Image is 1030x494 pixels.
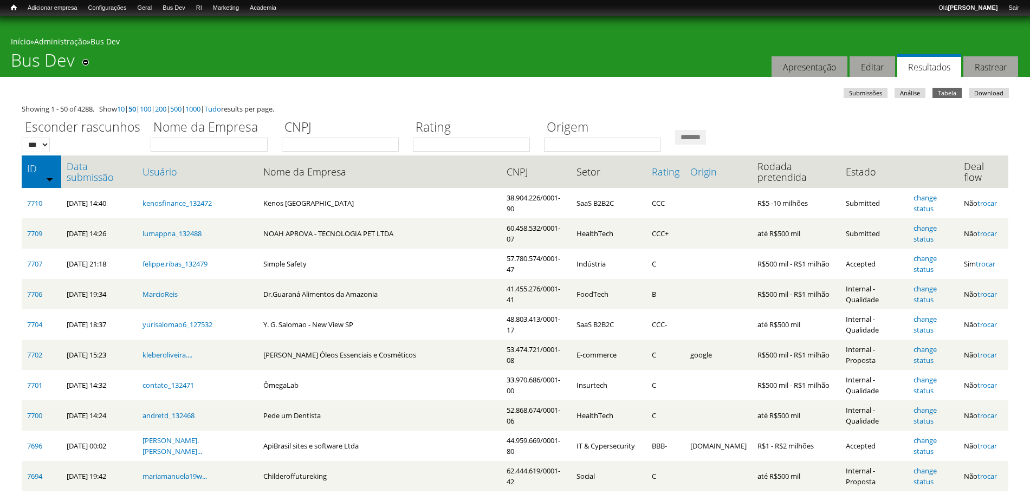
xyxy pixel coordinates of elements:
[244,3,282,14] a: Academia
[22,103,1008,114] div: Showing 1 - 50 of 4288. Show | | | | | | results per page.
[646,188,685,218] td: CCC
[61,431,137,461] td: [DATE] 00:02
[646,218,685,249] td: CCC+
[752,249,840,279] td: R$500 mil - R$1 milhão
[895,88,925,98] a: Análise
[571,340,646,370] td: E-commerce
[61,461,137,491] td: [DATE] 19:42
[67,161,132,183] a: Data submissão
[501,400,572,431] td: 52.868.674/0001-06
[61,340,137,370] td: [DATE] 15:23
[501,279,572,309] td: 41.455.276/0001-41
[157,3,191,14] a: Bus Dev
[977,471,997,481] a: trocar
[840,155,908,188] th: Estado
[571,370,646,400] td: Insurtech
[977,289,997,299] a: trocar
[958,188,1008,218] td: Não
[752,461,840,491] td: até R$500 mil
[501,431,572,461] td: 44.959.669/0001-80
[11,50,75,77] h1: Bus Dev
[22,3,83,14] a: Adicionar empresa
[932,88,962,98] a: Tabela
[142,320,212,329] a: yurisalomao6_127532
[501,309,572,340] td: 48.803.413/0001-17
[977,320,997,329] a: trocar
[840,188,908,218] td: Submitted
[191,3,208,14] a: RI
[501,155,572,188] th: CNPJ
[571,218,646,249] td: HealthTech
[27,471,42,481] a: 7694
[948,4,997,11] strong: [PERSON_NAME]
[258,279,501,309] td: Dr.Guaraná Alimentos da Amazonia
[142,166,252,177] a: Usuário
[501,340,572,370] td: 53.474.721/0001-08
[958,370,1008,400] td: Não
[646,249,685,279] td: C
[840,309,908,340] td: Internal - Qualidade
[752,340,840,370] td: R$500 mil - R$1 milhão
[27,441,42,451] a: 7696
[977,198,997,208] a: trocar
[27,229,42,238] a: 7709
[958,249,1008,279] td: Sim
[258,370,501,400] td: ÔmegaLab
[914,405,937,426] a: change status
[142,229,202,238] a: lumappna_132488
[844,88,888,98] a: Submissões
[571,400,646,431] td: HealthTech
[752,218,840,249] td: até R$500 mil
[544,118,668,138] label: Origem
[258,249,501,279] td: Simple Safety
[976,259,995,269] a: trocar
[258,188,501,218] td: Kenos [GEOGRAPHIC_DATA]
[142,380,194,390] a: contato_132471
[27,198,42,208] a: 7710
[413,118,537,138] label: Rating
[752,431,840,461] td: R$1 - R$2 milhões
[752,370,840,400] td: R$500 mil - R$1 milhão
[685,431,752,461] td: [DOMAIN_NAME]
[914,375,937,395] a: change status
[258,155,501,188] th: Nome da Empresa
[958,461,1008,491] td: Não
[977,380,997,390] a: trocar
[933,3,1003,14] a: Olá[PERSON_NAME]
[142,289,178,299] a: MarcioReis
[840,461,908,491] td: Internal - Proposta
[752,188,840,218] td: R$5 -10 milhões
[571,188,646,218] td: SaaS B2B2C
[850,56,895,77] a: Editar
[571,279,646,309] td: FoodTech
[646,279,685,309] td: B
[646,461,685,491] td: C
[117,104,125,114] a: 10
[752,309,840,340] td: até R$500 mil
[501,249,572,279] td: 57.780.574/0001-47
[27,259,42,269] a: 7707
[958,400,1008,431] td: Não
[914,253,937,274] a: change status
[571,249,646,279] td: Indústria
[142,198,212,208] a: kenosfinance_132472
[914,344,937,365] a: change status
[685,340,752,370] td: google
[258,431,501,461] td: ApiBrasil sites e software Ltda
[571,431,646,461] td: IT & Cypersecurity
[840,218,908,249] td: Submitted
[501,461,572,491] td: 62.444.619/0001-42
[969,88,1009,98] a: Download
[282,118,406,138] label: CNPJ
[170,104,182,114] a: 500
[46,175,53,183] img: ordem crescente
[840,400,908,431] td: Internal - Qualidade
[840,370,908,400] td: Internal - Qualidade
[258,218,501,249] td: NOAH APROVA - TECNOLOGIA PET LTDA
[914,314,937,335] a: change status
[977,229,997,238] a: trocar
[11,36,1019,50] div: » »
[258,309,501,340] td: Y. G. Salomao - New View SP
[501,218,572,249] td: 60.458.532/0001-07
[914,466,937,486] a: change status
